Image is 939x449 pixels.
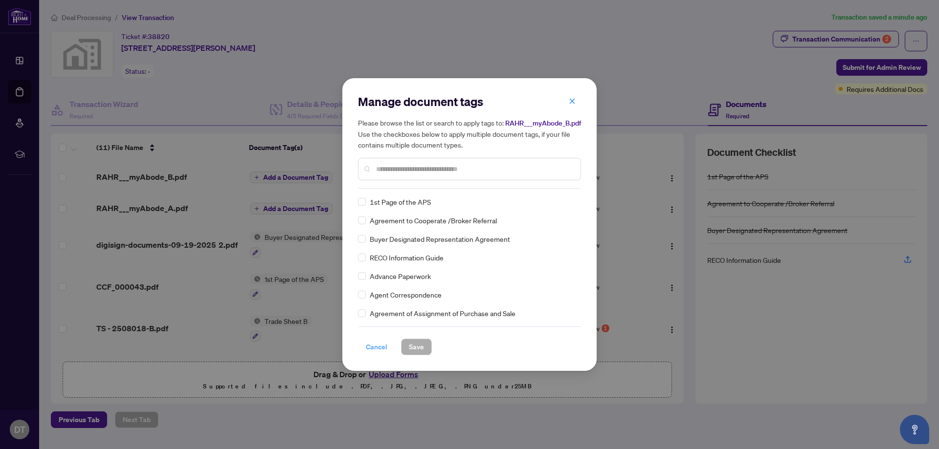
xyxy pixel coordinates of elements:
button: Cancel [358,339,395,355]
span: close [569,98,576,105]
h5: Please browse the list or search to apply tags to: Use the checkboxes below to apply multiple doc... [358,117,581,150]
span: Agent Correspondence [370,289,442,300]
span: 1st Page of the APS [370,196,431,207]
h2: Manage document tags [358,94,581,109]
span: RAHR___myAbode_B.pdf [505,119,581,128]
span: Agreement to Cooperate /Broker Referral [370,215,497,226]
span: Cancel [366,339,387,355]
span: Buyer Designated Representation Agreement [370,234,510,244]
span: Advance Paperwork [370,271,431,281]
button: Open asap [900,415,929,444]
span: RECO Information Guide [370,252,444,263]
span: Agreement of Assignment of Purchase and Sale [370,308,515,319]
button: Save [401,339,432,355]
